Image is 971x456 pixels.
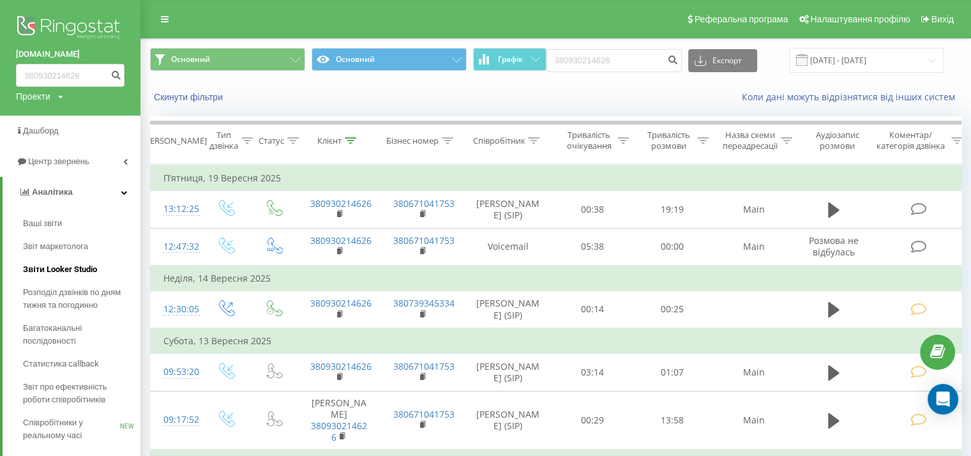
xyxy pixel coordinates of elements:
a: 380671041753 [393,234,455,247]
div: Аудіозапис розмови [806,130,868,151]
td: 00:29 [553,391,633,450]
div: Співробітник [472,135,525,146]
button: Графік [473,48,546,71]
span: Звіт маркетолога [23,240,88,253]
span: Розподіл дзвінків по дням тижня та погодинно [23,286,134,312]
span: Аналiтика [32,187,73,197]
td: Main [712,191,795,228]
td: Main [712,228,795,266]
input: Пошук за номером [16,64,124,87]
span: Графік [498,55,523,64]
span: Ваші звіти [23,217,62,230]
span: Центр звернень [28,156,89,166]
span: Розмова не відбулась [809,234,859,258]
div: Проекти [16,90,50,103]
td: 03:14 [553,354,633,391]
div: 12:47:32 [163,234,189,259]
a: 380671041753 [393,197,455,209]
div: Open Intercom Messenger [928,384,958,414]
a: Звіти Looker Studio [23,258,140,281]
div: Тривалість розмови [644,130,694,151]
td: [PERSON_NAME] [297,391,380,450]
a: Багатоканальні послідовності [23,317,140,353]
div: 12:30:05 [163,297,189,322]
span: Вихід [931,14,954,24]
div: Назва схеми переадресації [723,130,778,151]
span: Основний [171,54,210,65]
a: Статистика callback [23,353,140,376]
a: 380671041753 [393,360,455,372]
a: 380930214626 [310,234,372,247]
td: 05:38 [553,228,633,266]
a: 380930214626 [310,197,372,209]
a: Аналiтика [3,177,140,208]
div: 09:53:20 [163,360,189,384]
div: [PERSON_NAME] [142,135,207,146]
span: Звіт про ефективність роботи співробітників [23,381,134,406]
td: Main [712,354,795,391]
td: [PERSON_NAME] (SIP) [463,191,553,228]
input: Пошук за номером [546,49,682,72]
td: Main [712,391,795,450]
div: 09:17:52 [163,407,189,432]
td: 19:19 [633,191,712,228]
td: 00:25 [633,291,712,328]
span: Звіти Looker Studio [23,263,97,276]
img: Ringostat logo [16,13,124,45]
td: [PERSON_NAME] (SIP) [463,391,553,450]
td: Субота, 13 Вересня 2025 [151,328,968,354]
a: Звіт маркетолога [23,235,140,258]
button: Основний [150,48,305,71]
span: Статистика callback [23,358,99,370]
button: Скинути фільтри [150,91,229,103]
div: Коментар/категорія дзвінка [873,130,948,151]
td: 01:07 [633,354,712,391]
span: Налаштування профілю [810,14,910,24]
a: Коли дані можуть відрізнятися вiд інших систем [742,91,961,103]
a: Ваші звіти [23,212,140,235]
button: Експорт [688,49,757,72]
span: Реферальна програма [695,14,788,24]
div: 13:12:25 [163,197,189,222]
span: Співробітники у реальному часі [23,416,120,442]
span: Багатоканальні послідовності [23,322,134,347]
span: Дашборд [23,126,59,135]
td: Voicemail [463,228,553,266]
a: Звіт про ефективність роботи співробітників [23,376,140,411]
button: Основний [312,48,467,71]
a: [DOMAIN_NAME] [16,48,124,61]
a: 380739345334 [393,297,455,309]
a: Розподіл дзвінків по дням тижня та погодинно [23,281,140,317]
td: 00:14 [553,291,633,328]
td: Неділя, 14 Вересня 2025 [151,266,968,291]
div: Тривалість очікування [564,130,614,151]
div: Клієнт [317,135,342,146]
td: 00:38 [553,191,633,228]
a: 380671041753 [393,408,455,420]
div: Бізнес номер [386,135,439,146]
td: [PERSON_NAME] (SIP) [463,291,553,328]
div: Тип дзвінка [209,130,238,151]
td: 00:00 [633,228,712,266]
div: Статус [259,135,284,146]
a: 380930214626 [310,297,372,309]
a: Співробітники у реальному часіNEW [23,411,140,447]
a: 380930214626 [310,360,372,372]
td: [PERSON_NAME] (SIP) [463,354,553,391]
td: 13:58 [633,391,712,450]
td: П’ятниця, 19 Вересня 2025 [151,165,968,191]
a: 380930214626 [311,420,367,443]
